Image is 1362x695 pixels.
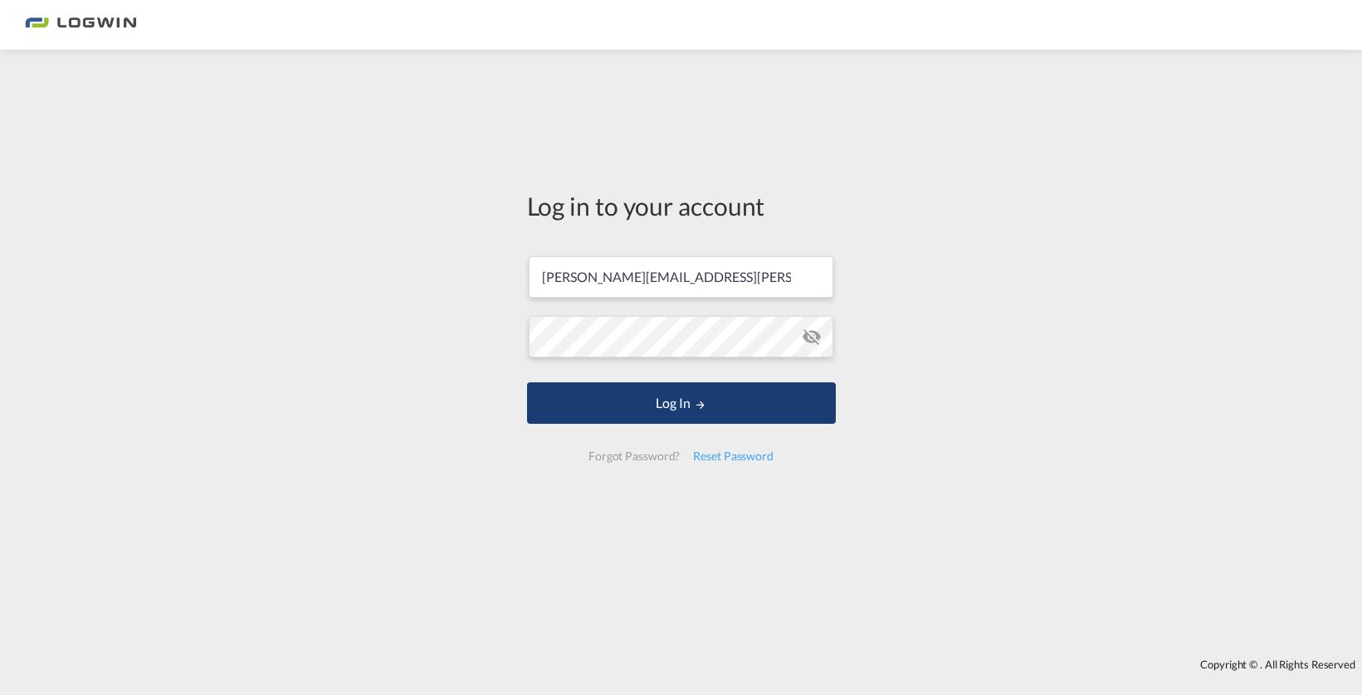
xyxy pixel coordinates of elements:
md-icon: icon-eye-off [802,327,822,347]
div: Reset Password [686,441,780,471]
div: Forgot Password? [582,441,686,471]
input: Enter email/phone number [529,256,833,298]
div: Log in to your account [527,188,836,223]
button: LOGIN [527,382,836,424]
img: bc73a0e0d8c111efacd525e4c8ad7d32.png [25,7,137,44]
